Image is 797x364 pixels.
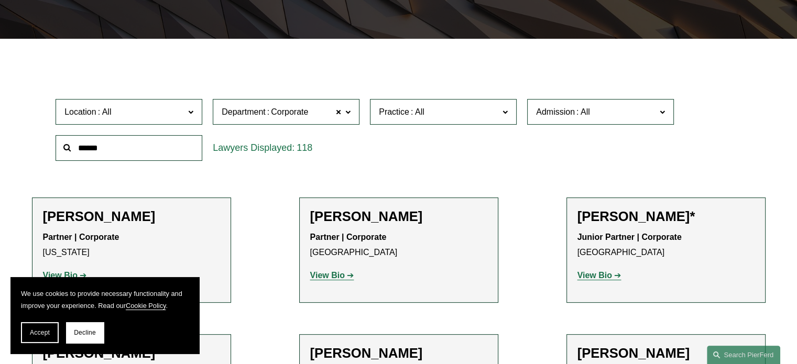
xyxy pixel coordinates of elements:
strong: Partner | Corporate [310,233,387,241]
span: Decline [74,329,96,336]
strong: View Bio [310,271,345,280]
p: [US_STATE] [43,230,220,260]
h2: [PERSON_NAME]* [577,208,755,225]
span: Practice [379,107,409,116]
strong: Partner | Corporate [43,233,119,241]
span: Location [64,107,96,116]
h2: [PERSON_NAME] [43,208,220,225]
span: Department [222,107,266,116]
button: Decline [66,322,104,343]
a: View Bio [577,271,621,280]
strong: Junior Partner | Corporate [577,233,682,241]
span: Admission [536,107,575,116]
span: Accept [30,329,50,336]
strong: View Bio [43,271,78,280]
p: [GEOGRAPHIC_DATA] [577,230,755,260]
a: Cookie Policy [126,302,166,310]
a: Search this site [707,346,780,364]
h2: [PERSON_NAME] [310,345,487,361]
a: View Bio [43,271,87,280]
h2: [PERSON_NAME] [577,345,755,361]
button: Accept [21,322,59,343]
a: View Bio [310,271,354,280]
h2: [PERSON_NAME] [310,208,487,225]
p: [GEOGRAPHIC_DATA] [310,230,487,260]
section: Cookie banner [10,277,199,354]
strong: View Bio [577,271,612,280]
p: We use cookies to provide necessary functionality and improve your experience. Read our . [21,288,189,312]
span: Corporate [271,105,308,119]
span: 118 [297,142,312,153]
